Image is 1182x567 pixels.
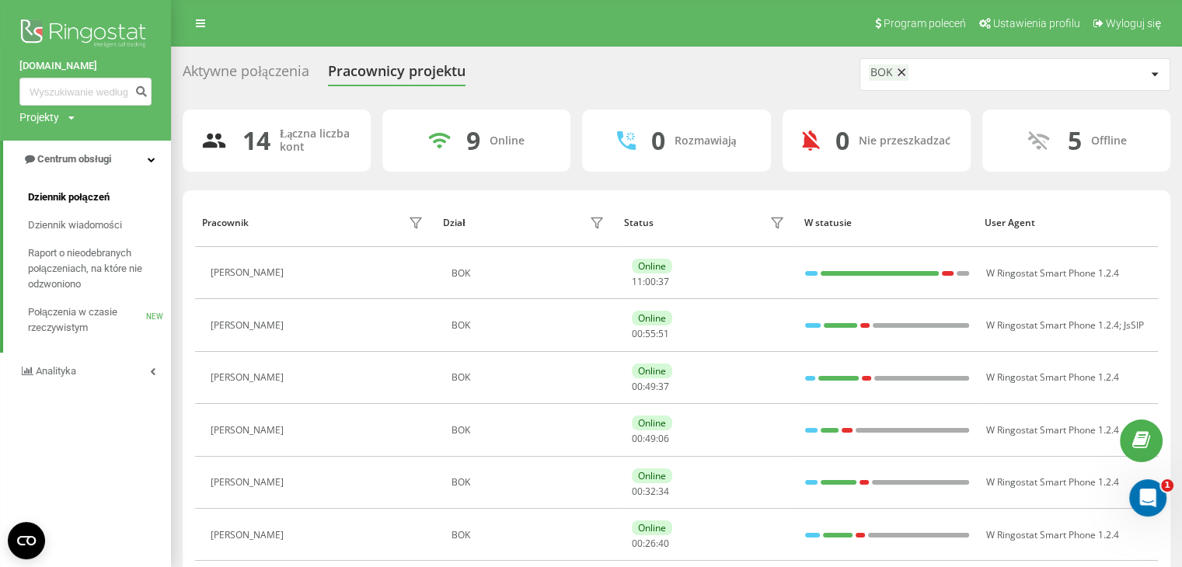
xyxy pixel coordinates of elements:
span: 06 [658,432,669,445]
span: W Ringostat Smart Phone 1.2.4 [986,370,1119,384]
div: Pracownicy projektu [328,63,465,87]
span: 34 [658,485,669,498]
div: BOK [870,66,893,79]
div: Dział [443,217,465,228]
div: Projekty [19,110,59,125]
span: 11 [632,275,643,288]
div: Online [632,416,672,430]
span: 51 [658,327,669,340]
span: W Ringostat Smart Phone 1.2.4 [986,423,1119,437]
span: Dziennik wiadomości [28,217,122,233]
span: 00 [632,485,643,498]
div: Online [632,520,672,535]
div: [PERSON_NAME] [211,530,288,541]
div: Łączna liczba kont [280,127,352,154]
a: [DOMAIN_NAME] [19,58,152,74]
div: BOK [452,530,608,541]
div: BOK [452,320,608,331]
div: Online [490,134,525,148]
span: Ustawienia profilu [993,17,1080,30]
span: 40 [658,537,669,550]
div: : : [632,381,669,392]
span: 49 [645,432,656,445]
div: Online [632,259,672,273]
div: Status [623,217,653,228]
a: Połączenia w czasie rzeczywistymNEW [28,298,171,342]
div: : : [632,277,669,287]
span: JsSIP [1124,318,1144,332]
div: BOK [452,372,608,383]
div: Online [632,364,672,378]
span: 37 [658,380,669,393]
span: 49 [645,380,656,393]
div: W statusie [804,217,970,228]
img: Ringostat logo [19,16,152,54]
div: : : [632,433,669,444]
div: Nie przeszkadzać [859,134,950,148]
div: : : [632,538,669,549]
span: W Ringostat Smart Phone 1.2.4 [986,318,1119,332]
span: 00 [645,275,656,288]
a: Dziennik połączeń [28,183,171,211]
div: [PERSON_NAME] [211,372,288,383]
span: W Ringostat Smart Phone 1.2.4 [986,528,1119,541]
div: [PERSON_NAME] [211,320,288,331]
span: 1 [1161,479,1173,492]
span: 00 [632,380,643,393]
div: [PERSON_NAME] [211,477,288,488]
a: Centrum obsługi [3,141,171,178]
div: User Agent [985,217,1150,228]
span: Dziennik połączeń [28,190,110,205]
div: Online [632,468,672,483]
div: BOK [452,425,608,436]
div: : : [632,329,669,339]
div: Rozmawiają [675,134,737,148]
span: 26 [645,537,656,550]
span: W Ringostat Smart Phone 1.2.4 [986,475,1119,489]
div: [PERSON_NAME] [211,267,288,278]
div: 14 [242,126,270,155]
span: W Ringostat Smart Phone 1.2.4 [986,266,1119,280]
div: Online [632,311,672,325]
span: Analityka [36,365,76,377]
div: [PERSON_NAME] [211,425,288,436]
span: Centrum obsługi [37,153,111,165]
span: 37 [658,275,669,288]
span: Raport o nieodebranych połączeniach, na które nie odzwoniono [28,245,163,292]
a: Raport o nieodebranych połączeniach, na które nie odzwoniono [28,239,171,298]
span: 00 [632,432,643,445]
input: Wyszukiwanie według numeru [19,78,152,106]
div: 5 [1067,126,1081,155]
div: Offline [1090,134,1126,148]
div: : : [632,486,669,497]
span: 55 [645,327,656,340]
div: Pracownik [202,217,249,228]
div: Aktywne połączenia [183,63,309,87]
span: 32 [645,485,656,498]
span: Program poleceń [884,17,966,30]
div: BOK [452,268,608,279]
button: Open CMP widget [8,522,45,559]
span: Wyloguj się [1106,17,1161,30]
iframe: Intercom live chat [1129,479,1166,517]
span: 00 [632,327,643,340]
a: Dziennik wiadomości [28,211,171,239]
div: 9 [466,126,480,155]
div: BOK [452,477,608,488]
div: 0 [651,126,665,155]
span: 00 [632,537,643,550]
span: Połączenia w czasie rzeczywistym [28,304,146,336]
div: 0 [835,126,849,155]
